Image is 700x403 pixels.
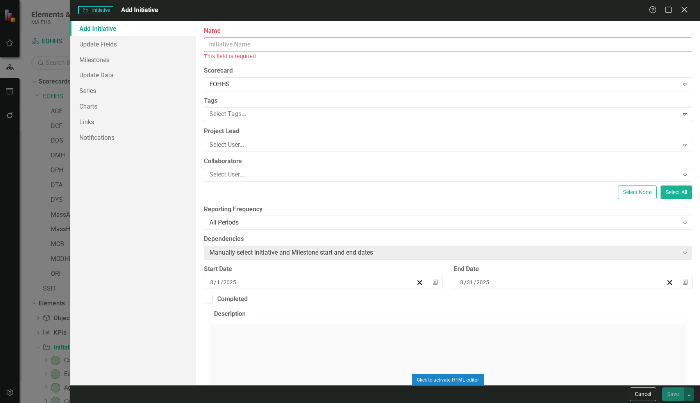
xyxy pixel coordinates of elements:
[78,6,113,14] span: Initiative
[214,279,216,286] span: /
[412,374,484,386] button: Click to activate HTML editor
[204,157,692,166] label: Collaborators
[209,248,679,257] div: Manually select Initiative and Milestone start and end dates
[204,27,692,36] label: Name
[210,310,250,319] legend: Description
[661,185,692,199] button: Select All
[70,114,196,130] a: Links
[204,96,692,105] label: Tags
[209,140,679,149] div: Select User...
[464,279,466,286] span: /
[209,80,679,89] div: EOHHS
[70,98,196,114] a: Charts
[217,295,248,304] div: Completed
[204,52,692,61] div: This field is required
[70,130,196,145] a: Notifications
[204,265,442,274] div: Start Date
[662,387,684,401] button: Save
[204,66,692,75] label: Scorecard
[618,185,657,199] button: Select None
[630,387,656,401] button: Cancel
[204,127,692,136] label: Project Lead
[204,205,692,214] label: Reporting Frequency
[70,67,196,83] a: Update Data
[474,279,476,286] span: /
[70,52,196,68] a: Milestones
[70,36,196,52] a: Update Fields
[454,265,692,274] div: End Date
[121,6,158,14] span: Add Initiative
[70,83,196,98] a: Series
[221,279,223,286] span: /
[209,218,679,227] div: All Periods
[70,21,196,36] a: Add Initiative
[204,37,692,52] input: Initiative Name
[204,235,692,244] label: Dependencies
